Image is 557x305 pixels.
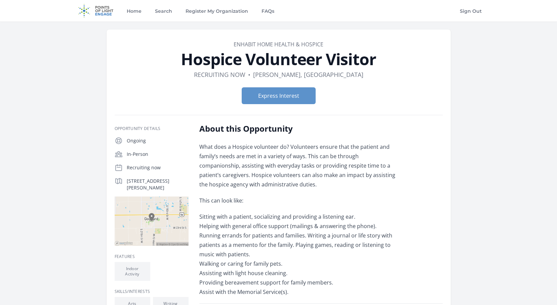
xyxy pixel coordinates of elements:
[115,254,189,259] h3: Features
[115,126,189,131] h3: Opportunity Details
[127,151,189,158] p: In-Person
[194,70,245,79] dd: Recruiting now
[199,212,396,297] p: Sitting with a patient, socializing and providing a listening ear. Helping with general office su...
[115,197,189,246] img: Map
[199,123,396,134] h2: About this Opportunity
[199,196,396,205] p: This can look like:
[127,178,189,191] p: [STREET_ADDRESS][PERSON_NAME]
[127,137,189,144] p: Ongoing
[115,289,189,294] h3: Skills/Interests
[127,164,189,171] p: Recruiting now
[234,41,323,48] a: Enhabit Home Health & Hospice
[248,70,250,79] div: •
[242,87,316,104] button: Express Interest
[253,70,363,79] dd: [PERSON_NAME], [GEOGRAPHIC_DATA]
[115,51,443,67] h1: Hospice Volunteer Visitor
[115,262,150,281] li: Indoor Activity
[199,142,396,189] p: What does a Hospice volunteer do? Volunteers ensure that the patient and family’s needs are met i...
